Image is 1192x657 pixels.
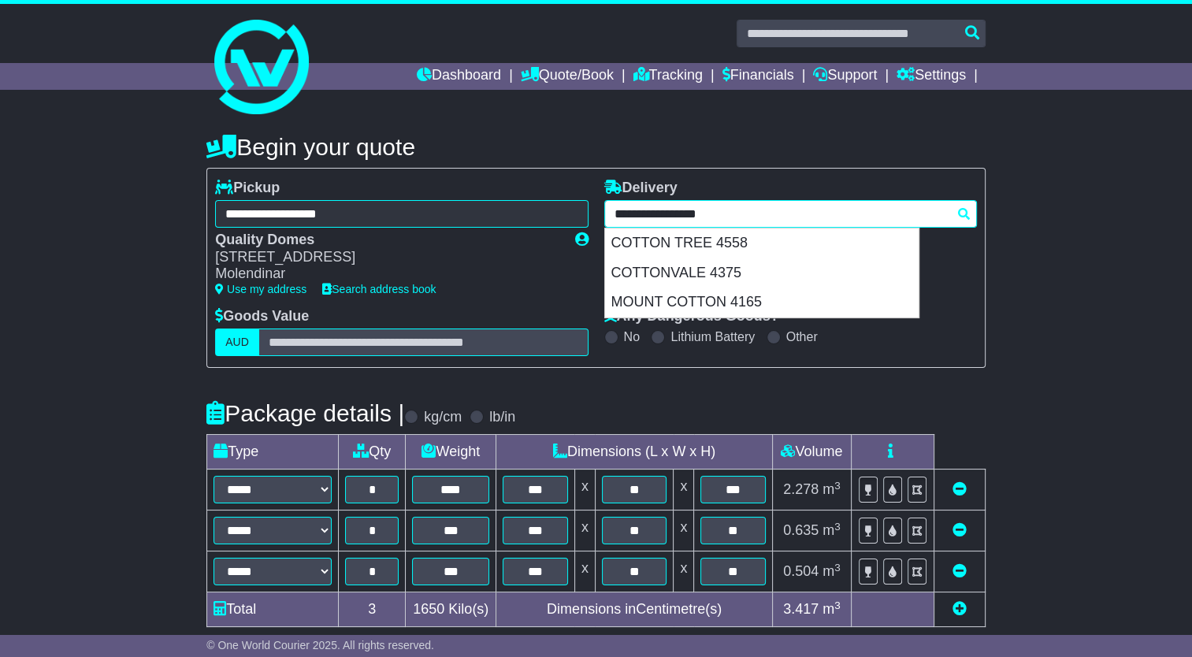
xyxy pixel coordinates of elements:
[406,592,496,627] td: Kilo(s)
[834,599,841,611] sup: 3
[952,563,967,579] a: Remove this item
[207,592,339,627] td: Total
[823,522,841,538] span: m
[406,435,496,470] td: Weight
[772,435,851,470] td: Volume
[207,435,339,470] td: Type
[952,601,967,617] a: Add new item
[215,328,259,356] label: AUD
[417,63,501,90] a: Dashboard
[605,228,919,258] div: COTTON TREE 4558
[834,521,841,533] sup: 3
[823,601,841,617] span: m
[783,601,819,617] span: 3.417
[674,470,694,510] td: x
[823,481,841,497] span: m
[496,435,772,470] td: Dimensions (L x W x H)
[952,481,967,497] a: Remove this item
[783,522,819,538] span: 0.635
[670,329,755,344] label: Lithium Battery
[605,288,919,317] div: MOUNT COTTON 4165
[215,265,559,283] div: Molendinar
[215,283,306,295] a: Use my address
[834,562,841,573] sup: 3
[215,232,559,249] div: Quality Domes
[322,283,436,295] a: Search address book
[783,563,819,579] span: 0.504
[674,510,694,551] td: x
[574,510,595,551] td: x
[339,435,406,470] td: Qty
[604,180,678,197] label: Delivery
[424,409,462,426] label: kg/cm
[206,639,434,651] span: © One World Courier 2025. All rights reserved.
[215,180,280,197] label: Pickup
[339,592,406,627] td: 3
[215,249,559,266] div: [STREET_ADDRESS]
[215,308,309,325] label: Goods Value
[633,63,703,90] a: Tracking
[786,329,818,344] label: Other
[674,551,694,592] td: x
[605,258,919,288] div: COTTONVALE 4375
[823,563,841,579] span: m
[897,63,966,90] a: Settings
[206,134,986,160] h4: Begin your quote
[783,481,819,497] span: 2.278
[722,63,794,90] a: Financials
[834,480,841,492] sup: 3
[574,551,595,592] td: x
[413,601,444,617] span: 1650
[952,522,967,538] a: Remove this item
[813,63,877,90] a: Support
[496,592,772,627] td: Dimensions in Centimetre(s)
[624,329,640,344] label: No
[206,400,404,426] h4: Package details |
[574,470,595,510] td: x
[489,409,515,426] label: lb/in
[521,63,614,90] a: Quote/Book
